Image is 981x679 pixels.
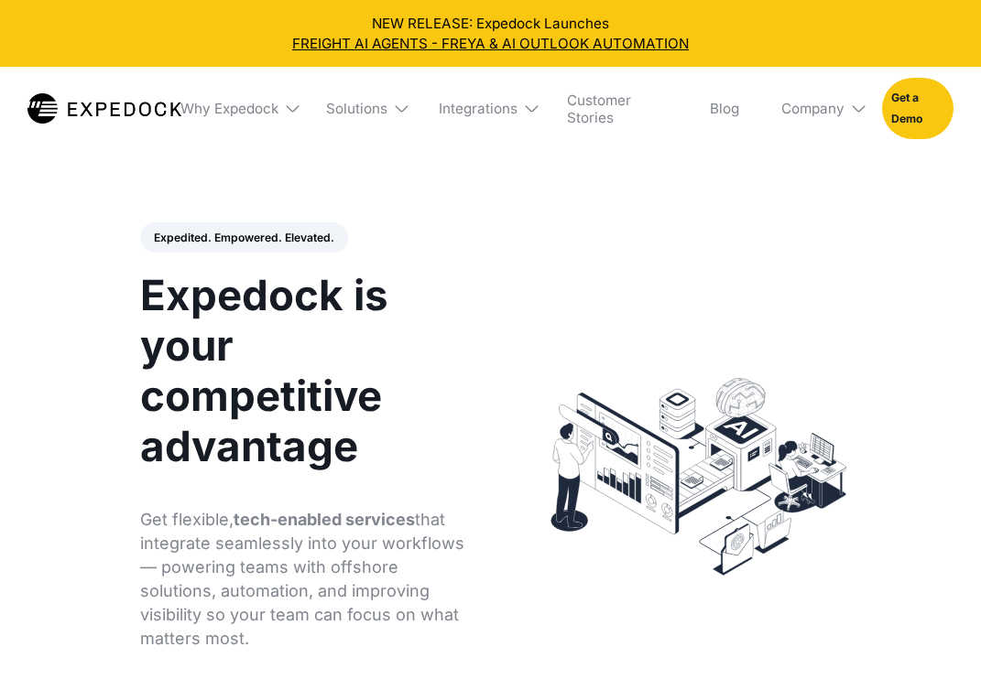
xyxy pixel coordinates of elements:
div: Integrations [425,67,540,150]
div: NEW RELEASE: Expedock Launches [14,14,967,53]
div: Solutions [326,100,387,117]
div: Why Expedock [180,100,278,117]
div: Why Expedock [167,67,298,150]
a: Get a Demo [882,78,954,139]
div: Solutions [312,67,411,150]
h1: Expedock is your competitive advantage [140,271,468,471]
a: FREIGHT AI AGENTS - FREYA & AI OUTLOOK AUTOMATION [14,34,967,53]
div: Company [768,67,868,150]
strong: tech-enabled services [234,510,415,529]
div: Company [781,100,845,117]
p: Get flexible, that integrate seamlessly into your workflows — powering teams with offshore soluti... [140,508,468,651]
a: Blog [696,67,753,150]
a: Customer Stories [553,67,682,150]
div: Integrations [439,100,518,117]
iframe: Chat Widget [889,591,981,679]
